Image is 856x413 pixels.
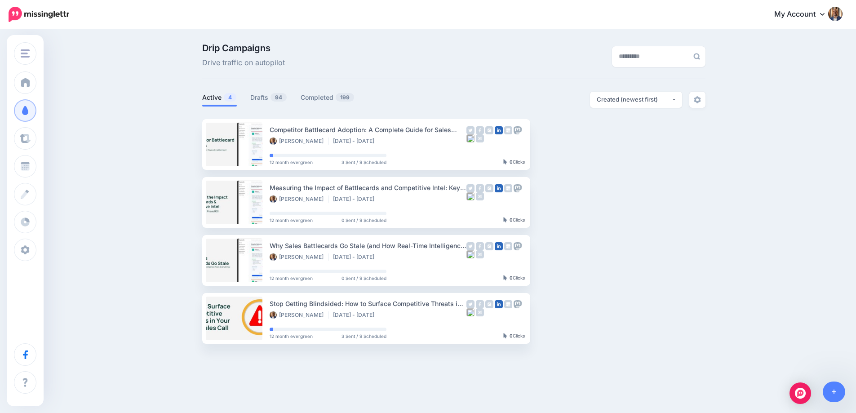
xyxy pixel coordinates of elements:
img: linkedin-square.png [495,126,503,134]
li: [PERSON_NAME] [270,311,328,319]
b: 0 [510,333,513,338]
img: twitter-grey-square.png [466,184,475,192]
b: 0 [510,275,513,280]
a: My Account [765,4,843,26]
img: settings-grey.png [694,96,701,103]
img: medium-grey-square.png [476,134,484,142]
img: pointer-grey-darker.png [503,159,507,164]
div: Open Intercom Messenger [789,382,811,404]
img: Missinglettr [9,7,69,22]
span: 12 month evergreen [270,334,313,338]
span: 0 Sent / 9 Scheduled [342,218,386,222]
img: bluesky-grey-square.png [466,134,475,142]
img: mastodon-grey-square.png [514,126,522,134]
img: pointer-grey-darker.png [503,217,507,222]
div: Clicks [503,218,525,223]
img: bluesky-grey-square.png [466,192,475,200]
span: 3 Sent / 9 Scheduled [342,160,386,164]
span: Drive traffic on autopilot [202,57,285,69]
img: mastodon-grey-square.png [514,242,522,250]
img: facebook-grey-square.png [476,184,484,192]
img: linkedin-square.png [495,242,503,250]
img: instagram-grey-square.png [485,126,493,134]
img: bluesky-grey-square.png [466,308,475,316]
div: Measuring the Impact of Battlecards and Competitive Intel: Key Metrics That Prove ROI [270,182,466,193]
span: 12 month evergreen [270,218,313,222]
img: facebook-grey-square.png [476,242,484,250]
b: 0 [510,217,513,222]
span: 12 month evergreen [270,160,313,164]
img: pointer-grey-darker.png [503,275,507,280]
div: Created (newest first) [597,95,671,104]
img: mastodon-grey-square.png [514,184,522,192]
img: medium-grey-square.png [476,250,484,258]
a: Active4 [202,92,237,103]
img: menu.png [21,49,30,58]
li: [PERSON_NAME] [270,253,328,261]
a: Drafts94 [250,92,287,103]
img: linkedin-square.png [495,184,503,192]
span: 0 Sent / 9 Scheduled [342,276,386,280]
img: bluesky-grey-square.png [466,250,475,258]
li: [PERSON_NAME] [270,195,328,203]
div: Stop Getting Blindsided: How to Surface Competitive Threats in Your First Sales Call [270,298,466,309]
li: [DATE] - [DATE] [333,253,379,261]
span: 3 Sent / 9 Scheduled [342,334,386,338]
li: [DATE] - [DATE] [333,195,379,203]
img: pointer-grey-darker.png [503,333,507,338]
div: Clicks [503,275,525,281]
span: 199 [336,93,354,102]
button: Created (newest first) [590,92,682,108]
a: Completed199 [301,92,355,103]
b: 0 [510,159,513,164]
span: Drip Campaigns [202,44,285,53]
li: [DATE] - [DATE] [333,138,379,145]
img: facebook-grey-square.png [476,126,484,134]
span: 94 [271,93,287,102]
img: twitter-grey-square.png [466,126,475,134]
div: Competitor Battlecard Adoption: A Complete Guide for Sales Enablement Managers (2025) [270,124,466,135]
img: google_business-grey-square.png [504,242,512,250]
img: twitter-grey-square.png [466,242,475,250]
img: medium-grey-square.png [476,192,484,200]
img: instagram-grey-square.png [485,242,493,250]
img: mastodon-grey-square.png [514,300,522,308]
div: Clicks [503,333,525,339]
li: [DATE] - [DATE] [333,311,379,319]
img: google_business-grey-square.png [504,300,512,308]
img: facebook-grey-square.png [476,300,484,308]
img: instagram-grey-square.png [485,300,493,308]
img: google_business-grey-square.png [504,126,512,134]
img: google_business-grey-square.png [504,184,512,192]
div: Why Sales Battlecards Go Stale (and How Real-Time Intelligence Fixes Everything) [270,240,466,251]
img: instagram-grey-square.png [485,184,493,192]
span: 4 [224,93,236,102]
img: search-grey-6.png [693,53,700,60]
div: Clicks [503,160,525,165]
span: 12 month evergreen [270,276,313,280]
img: medium-grey-square.png [476,308,484,316]
img: twitter-grey-square.png [466,300,475,308]
img: linkedin-square.png [495,300,503,308]
li: [PERSON_NAME] [270,138,328,145]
